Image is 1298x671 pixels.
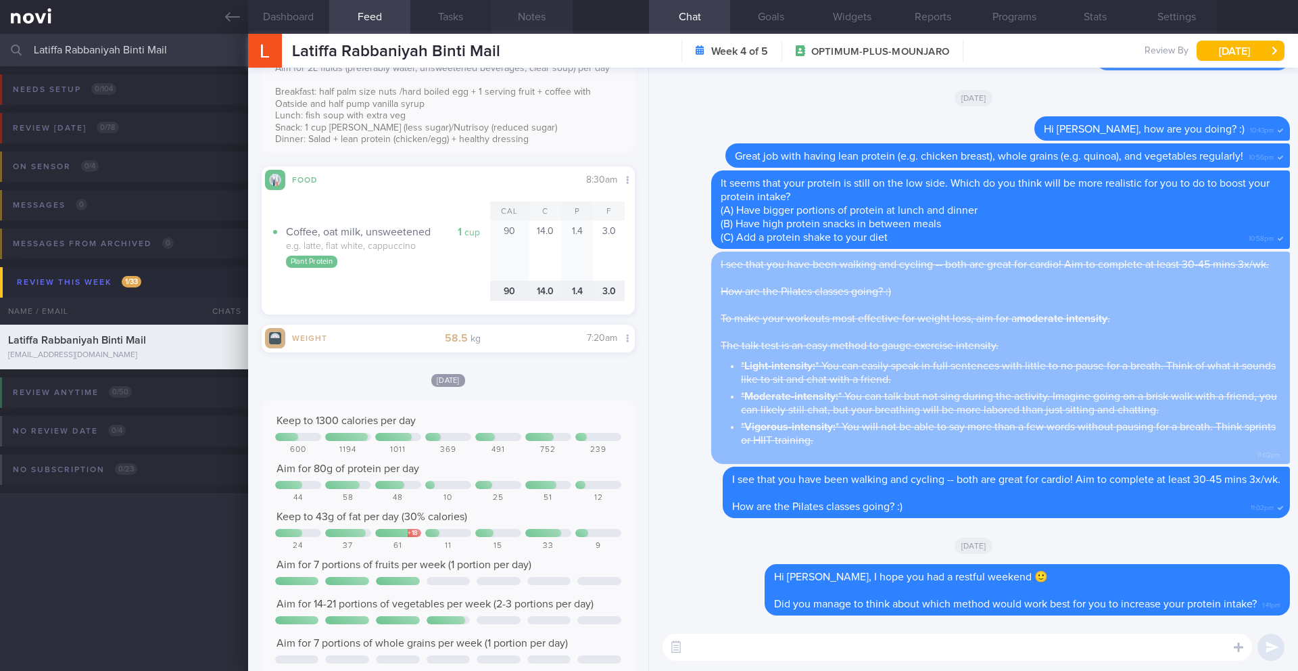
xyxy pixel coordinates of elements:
div: 24 [275,541,321,551]
strong: 1 [458,227,462,237]
span: To make your workouts most effective for weight loss, aim for a . [721,313,1110,324]
div: 3.0 [593,221,625,281]
span: I see that you have been walking and cycling -- both are great for cardio! Aim to complete at lea... [732,474,1280,485]
div: 369 [425,445,471,455]
div: 1011 [375,445,421,455]
div: 14.0 [529,281,561,302]
button: 1 cup Coffee, oat milk, unsweetened e.g. latte, flat white, cappuccino Plant Protein [272,221,490,281]
span: 1 / 33 [122,276,141,287]
span: Latiffa Rabbaniyah Binti Mail [292,43,500,60]
strong: Light-intensity: [744,361,815,371]
div: No review date [9,422,129,440]
span: 0 [76,199,87,210]
div: 51 [525,493,571,503]
div: F [593,202,625,221]
div: 61 [375,541,421,551]
div: 600 [275,445,321,455]
div: 90 [490,281,530,302]
div: Coffee, oat milk, unsweetened [286,225,490,239]
span: 0 / 104 [91,83,116,95]
button: [DATE] [1197,41,1284,61]
div: e.g. latte, flat white, cappuccino [286,241,490,253]
div: C [529,202,561,221]
span: 8:30am [586,175,617,185]
div: 48 [375,493,421,503]
span: 0 / 23 [115,463,137,475]
span: It seems that your protein is still on the low side. Which do you think will be more realistic fo... [721,178,1270,202]
strong: Moderate-intensity: [744,391,838,402]
div: P [561,202,593,221]
div: Review anytime [9,384,135,402]
span: Great job with having lean protein (e.g. chicken breast), whole grains (e.g. quinoa), and vegetab... [735,151,1243,162]
div: 44 [275,493,321,503]
div: 58 [325,493,371,503]
span: Snack: 1 cup [PERSON_NAME] (less sugar)/Nutrisoy (reduced sugar) [275,123,557,133]
span: Keep to 1300 calories per day [277,415,416,426]
span: Aim for 14-21 portions of vegetables per week (2-3 portions per day) [277,599,594,609]
span: 0 / 50 [109,386,132,398]
span: Aim for 2L fluids (preferably water, unsweetened beverages, clear soup) per day [275,64,610,73]
div: Food [285,173,339,185]
span: [DATE] [955,538,993,554]
span: 10:56pm [1249,149,1274,162]
span: 0 / 4 [81,160,99,172]
span: 10:58pm [1249,231,1274,244]
div: Review [DATE] [9,119,122,137]
div: Chats [194,298,248,325]
div: 9 [575,541,621,551]
div: 239 [575,445,621,455]
div: 1.4 [561,281,593,302]
span: 0 [162,237,174,249]
span: Latiffa Rabbaniyah Binti Mail [8,335,146,346]
strong: Week 4 of 5 [711,45,768,58]
span: 11:02pm [1251,500,1274,513]
small: kg [471,334,481,344]
div: 1194 [325,445,371,455]
div: No subscription [9,461,141,479]
span: Breakfast: half palm size nuts /hard boiled egg + 1 serving fruit + coffee with Oatside and half ... [275,87,591,109]
div: 10 [425,493,471,503]
div: Messages from Archived [9,235,177,253]
span: Aim for 7 portions of whole grains per week (1 portion per day) [277,638,568,649]
div: 90 [490,221,530,281]
span: Dinner: Salad + lean protein (chicken/egg) + healthy dressing [275,135,529,144]
div: Messages [9,196,91,214]
div: 37 [325,541,371,551]
span: The talk test is an easy method to gauge exercise intensity. [721,340,999,351]
div: 3.0 [593,281,625,302]
strong: Vigorous-intensity: [744,421,836,432]
li: * * You will not be able to say more than a few words without pausing for a breath. Think sprints... [741,417,1280,447]
span: 10:43pm [1250,122,1274,135]
span: How are the Pilates classes going? :) [721,286,891,297]
span: [DATE] [431,374,465,387]
div: Cal [490,202,530,221]
div: Needs setup [9,80,120,99]
span: Aim for 7 portions of fruits per week (1 portion per day) [277,559,531,570]
small: cup [464,228,480,237]
strong: 58.5 [445,333,468,344]
span: Review By [1145,45,1188,57]
div: On sensor [9,158,102,176]
div: 1.4 [561,221,593,281]
div: Review this week [14,273,145,292]
span: OPTIMUM-PLUS-MOUNJARO [811,45,949,59]
li: * * You can easily speak in full sentences with little to no pause for a breath. Think of what it... [741,356,1280,386]
span: I see that you have been walking and cycling -- both are great for cardio! Aim to complete at lea... [721,259,1269,270]
div: 11 [425,541,471,551]
span: Keep to 43g of fat per day (30% calories) [277,511,467,522]
div: 14.0 [529,221,561,281]
li: * * You can talk but not sing during the activity. Imagine going on a brisk walk with a friend, y... [741,386,1280,417]
span: 0 / 4 [108,425,126,436]
span: Did you manage to think about which method would work best for you to increase your protein intake? [774,599,1257,609]
div: Weight [285,331,339,343]
span: 7:20am [587,333,617,343]
div: 491 [475,445,521,455]
div: 752 [525,445,571,455]
span: [DATE] [955,90,993,106]
span: Aim for 80g of protein per day [277,463,419,474]
span: 1:41pm [1262,597,1280,610]
div: 25 [475,493,521,503]
div: Plant Protein [286,256,337,268]
div: 15 [475,541,521,551]
div: + 18 [408,530,418,537]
